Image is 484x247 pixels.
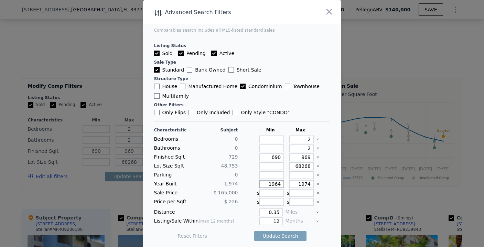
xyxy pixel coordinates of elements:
[224,199,238,204] span: $ 226
[154,162,195,170] div: Lot Size Sqft
[197,127,238,133] div: Subject
[154,50,173,57] label: Sold
[254,231,306,241] button: Update Search
[154,102,330,108] div: Other Filters
[233,110,238,115] input: Only Style "CONDO"
[154,198,195,206] div: Price per Sqft
[154,136,195,143] div: Bedrooms
[286,208,313,216] div: Miles
[257,189,284,197] div: $
[316,165,319,168] button: Clear
[180,84,185,89] input: Manufactured Home
[154,93,189,99] label: Multifamily
[154,109,186,116] label: Only Flips
[316,174,319,176] button: Clear
[154,43,330,49] div: Listing Status
[154,180,195,188] div: Year Built
[285,83,320,90] label: Townhouse
[154,189,195,197] div: Sale Price
[228,67,234,73] input: Short Sale
[154,110,160,115] input: Only Flips
[178,233,207,239] button: Reset
[286,217,313,225] div: Months
[257,127,284,133] div: Min
[316,201,319,203] button: Clear
[143,8,302,17] div: Advanced Search Filters
[154,60,330,65] div: Sale Type
[189,109,230,116] label: Only Included
[240,84,246,89] input: Condominium
[180,83,237,90] label: Manufactured Home
[178,50,206,57] label: Pending
[154,66,184,73] label: Standard
[287,198,314,206] div: $
[154,153,195,161] div: Finished Sqft
[154,217,238,225] div: Listing/Sale Within
[240,83,282,90] label: Condominium
[316,192,319,194] button: Clear
[211,50,234,57] label: Active
[154,127,195,133] div: Characteristic
[154,144,195,152] div: Bathrooms
[154,93,160,99] input: Multifamily
[316,220,319,223] button: Clear
[154,67,160,73] input: Standard
[221,163,238,169] span: 48,753
[178,51,184,56] input: Pending
[228,66,261,73] label: Short Sale
[198,219,234,224] span: (max 12 months)
[316,156,319,159] button: Clear
[154,208,238,216] div: Distance
[316,147,319,150] button: Clear
[154,76,330,82] div: Structure Type
[235,172,238,178] span: 0
[235,145,238,151] span: 0
[189,110,194,115] input: Only Included
[211,51,217,56] input: Active
[213,190,238,195] span: $ 165,000
[287,189,314,197] div: $
[154,28,330,33] div: Comparables search includes all MLS-listed standard sales
[233,109,290,116] label: Only Style " CONDO "
[224,181,238,186] span: 1,974
[187,67,192,73] input: Bank Owned
[316,183,319,185] button: Clear
[154,51,160,56] input: Sold
[257,198,284,206] div: $
[285,84,290,89] input: Townhouse
[287,127,314,133] div: Max
[316,211,319,214] button: Clear
[154,84,160,89] input: House
[235,136,238,142] span: 0
[154,171,195,179] div: Parking
[187,66,225,73] label: Bank Owned
[229,154,238,160] span: 729
[154,83,178,90] label: House
[316,138,319,141] button: Clear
